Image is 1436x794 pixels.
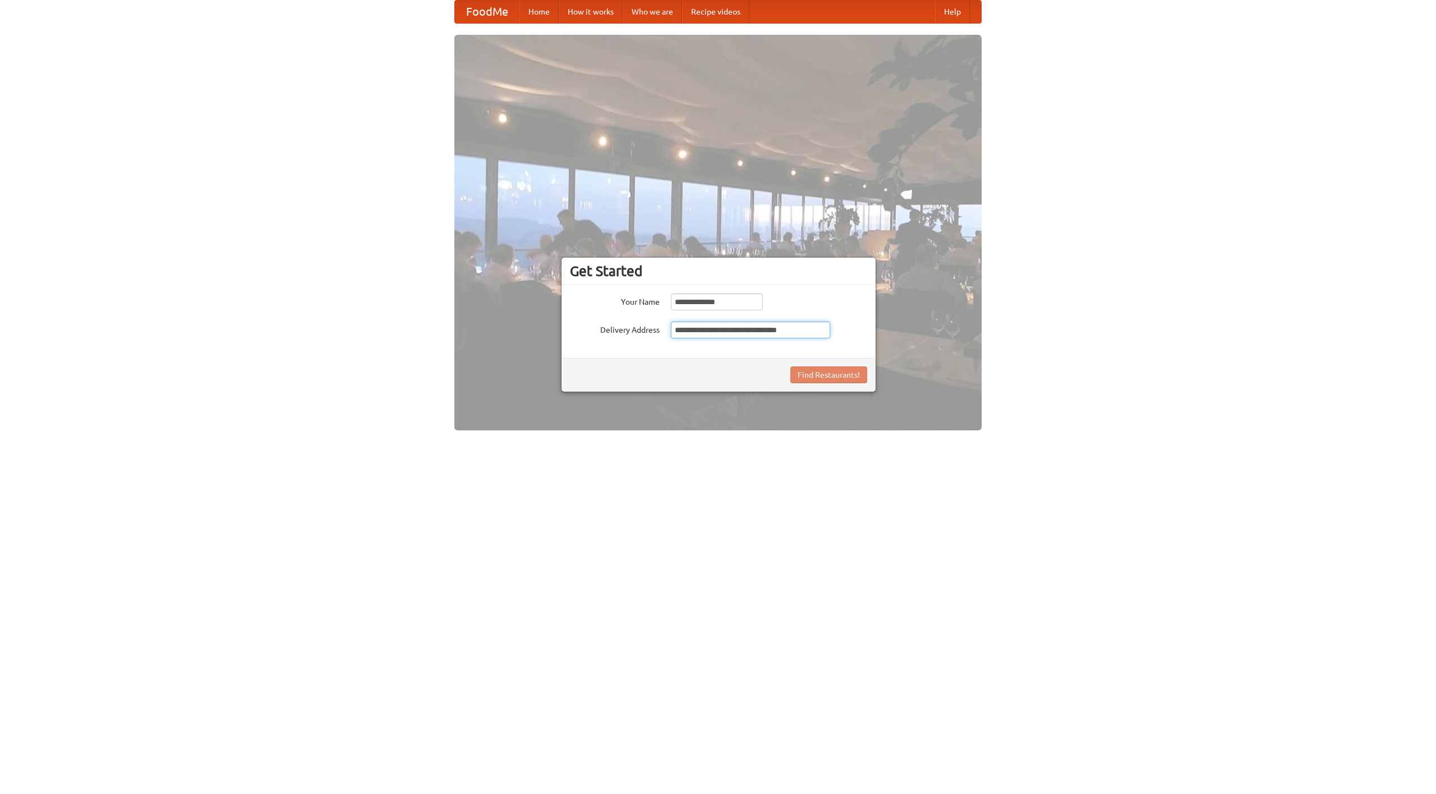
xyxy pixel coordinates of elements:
a: Recipe videos [682,1,749,23]
a: Home [519,1,559,23]
a: How it works [559,1,623,23]
label: Your Name [570,293,660,307]
h3: Get Started [570,263,867,279]
a: FoodMe [455,1,519,23]
label: Delivery Address [570,322,660,336]
button: Find Restaurants! [790,366,867,383]
a: Who we are [623,1,682,23]
a: Help [935,1,970,23]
